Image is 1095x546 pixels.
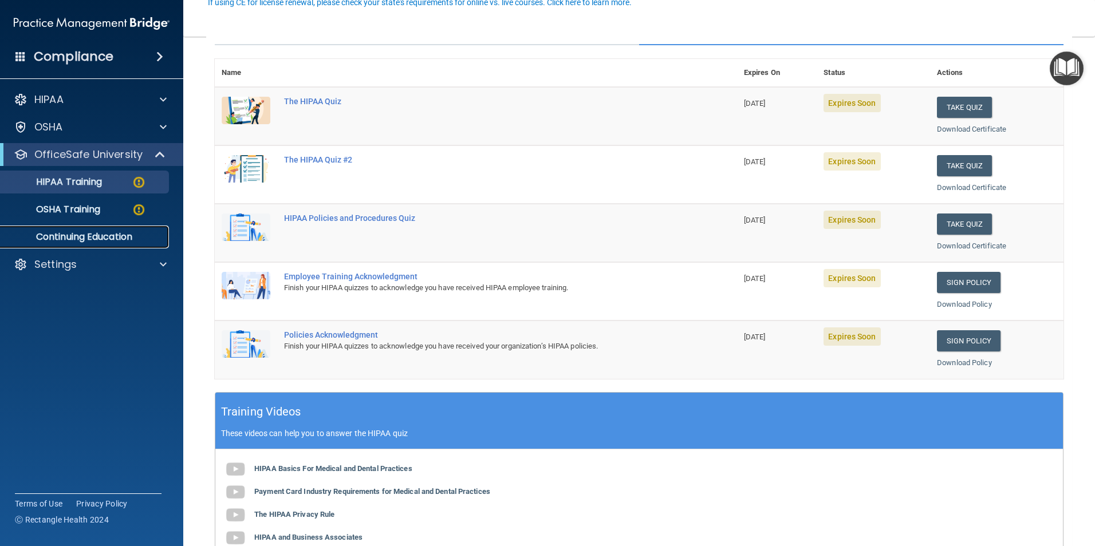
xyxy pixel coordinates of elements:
a: Terms of Use [15,498,62,509]
button: Take Quiz [937,155,992,176]
a: Download Policy [937,358,992,367]
div: Policies Acknowledgment [284,330,680,339]
img: gray_youtube_icon.38fcd6cc.png [224,504,247,527]
b: HIPAA Basics For Medical and Dental Practices [254,464,412,473]
div: Employee Training Acknowledgment [284,272,680,281]
a: OfficeSafe University [14,148,166,161]
span: Expires Soon [824,94,880,112]
span: [DATE] [744,333,766,341]
button: Open Resource Center [1050,52,1084,85]
div: Finish your HIPAA quizzes to acknowledge you have received your organization’s HIPAA policies. [284,339,680,353]
p: HIPAA [34,93,64,106]
p: OSHA [34,120,63,134]
img: warning-circle.0cc9ac19.png [132,203,146,217]
a: Download Certificate [937,183,1006,192]
a: Sign Policy [937,272,1001,293]
p: OSHA Training [7,204,100,215]
button: Take Quiz [937,97,992,118]
img: gray_youtube_icon.38fcd6cc.png [224,481,247,504]
img: warning-circle.0cc9ac19.png [132,175,146,189]
th: Expires On [737,59,817,87]
p: Continuing Education [7,231,164,243]
p: HIPAA Training [7,176,102,188]
h5: Training Videos [221,402,301,422]
a: HIPAA [14,93,167,106]
a: Settings [14,258,167,271]
div: The HIPAA Quiz [284,97,680,106]
button: Take Quiz [937,213,992,235]
p: Settings [34,258,77,271]
span: [DATE] [744,274,766,283]
b: Payment Card Industry Requirements for Medical and Dental Practices [254,487,490,496]
a: OSHA [14,120,167,134]
div: HIPAA Policies and Procedures Quiz [284,213,680,223]
b: The HIPAA Privacy Rule [254,510,334,519]
div: The HIPAA Quiz #2 [284,155,680,164]
span: Expires Soon [824,269,880,287]
p: OfficeSafe University [34,148,143,161]
span: [DATE] [744,157,766,166]
div: Finish your HIPAA quizzes to acknowledge you have received HIPAA employee training. [284,281,680,295]
span: Expires Soon [824,211,880,229]
th: Actions [930,59,1064,87]
h4: Compliance [34,49,113,65]
a: Sign Policy [937,330,1001,351]
th: Status [817,59,930,87]
span: Expires Soon [824,152,880,171]
a: Privacy Policy [76,498,128,509]
a: Download Policy [937,300,992,308]
th: Name [215,59,277,87]
span: [DATE] [744,216,766,224]
span: Ⓒ Rectangle Health 2024 [15,514,109,525]
img: gray_youtube_icon.38fcd6cc.png [224,458,247,481]
p: These videos can help you to answer the HIPAA quiz [221,429,1057,438]
span: Expires Soon [824,327,880,346]
b: HIPAA and Business Associates [254,533,363,541]
a: Download Certificate [937,125,1006,133]
img: PMB logo [14,12,170,35]
a: Download Certificate [937,242,1006,250]
span: [DATE] [744,99,766,108]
